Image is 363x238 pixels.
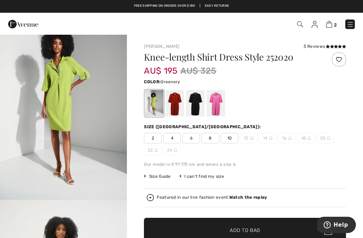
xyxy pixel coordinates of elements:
div: Greenery [145,90,163,117]
span: 8 [201,133,219,143]
a: 2 [326,20,337,28]
span: 16 [278,133,296,143]
span: AU$ 195 [144,59,177,76]
img: ring-m.svg [250,136,253,140]
img: ring-m.svg [269,136,273,140]
span: 20 [316,133,334,143]
strong: Watch the replay [229,195,267,200]
div: Bubble gum [207,90,225,117]
span: 22 [144,145,162,155]
div: Our model is 5'9"/175 cm and wears a size 6. [144,161,346,168]
div: Radiant red [166,90,184,117]
span: Size Guide [144,173,171,180]
span: 24 [163,145,181,155]
h1: Knee-length Shirt Dress Style 252020 [144,52,312,62]
img: My Info [312,21,318,28]
div: I can't find my size [179,173,224,180]
a: Free shipping on orders over $180 [134,4,195,8]
span: 18 [297,133,315,143]
span: Add to Bag [230,227,260,234]
a: Easy Returns [205,4,229,8]
img: Shopping Bag [326,21,332,28]
div: Size ([GEOGRAPHIC_DATA]/[GEOGRAPHIC_DATA]): [144,124,262,130]
span: 12 [240,133,257,143]
span: 10 [220,133,238,143]
img: 1ère Avenue [8,17,38,31]
span: Greenery [161,79,180,84]
span: 6 [182,133,200,143]
img: ring-m.svg [288,136,292,140]
img: ring-m.svg [327,136,330,140]
img: ring-m.svg [174,148,177,152]
span: 4 [163,133,181,143]
div: Featured in our live fashion event. [157,195,267,200]
img: Search [297,21,303,27]
span: 14 [259,133,277,143]
img: Watch the replay [147,194,154,201]
div: Black [186,90,205,117]
img: Menu [347,21,354,28]
img: ring-m.svg [307,136,311,140]
span: 2 [144,133,162,143]
a: [PERSON_NAME] [144,44,179,49]
span: Color: [144,79,161,84]
span: 2 [334,22,337,28]
div: 3 Reviews [303,43,346,50]
img: ring-m.svg [155,148,158,152]
a: 1ère Avenue [8,20,38,27]
span: AU$ 325 [180,64,217,77]
iframe: Opens a widget where you can find more information [317,217,356,234]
